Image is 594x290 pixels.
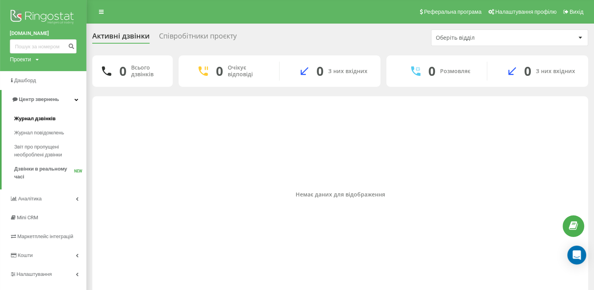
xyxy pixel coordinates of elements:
[428,64,435,79] div: 0
[570,9,583,15] span: Вихід
[18,196,42,202] span: Аналiтика
[328,68,367,75] div: З них вхідних
[436,35,530,41] div: Оберіть відділ
[16,271,52,277] span: Налаштування
[10,55,31,63] div: Проекти
[440,68,470,75] div: Розмовляє
[14,126,86,140] a: Журнал повідомлень
[119,64,126,79] div: 0
[14,112,86,126] a: Журнал дзвінків
[10,8,77,28] img: Ringostat logo
[2,90,86,109] a: Центр звернень
[216,64,223,79] div: 0
[18,252,33,258] span: Кошти
[19,96,59,102] span: Центр звернень
[14,140,86,162] a: Звіт про пропущені необроблені дзвінки
[92,32,150,44] div: Активні дзвінки
[524,64,531,79] div: 0
[159,32,237,44] div: Співробітники проєкту
[10,39,77,53] input: Пошук за номером
[99,191,582,198] div: Немає даних для відображення
[10,29,77,37] a: [DOMAIN_NAME]
[316,64,324,79] div: 0
[567,246,586,264] div: Open Intercom Messenger
[14,165,74,181] span: Дзвінки в реальному часі
[495,9,556,15] span: Налаштування профілю
[424,9,482,15] span: Реферальна програма
[131,64,163,78] div: Всього дзвінків
[14,129,64,137] span: Журнал повідомлень
[14,115,56,123] span: Журнал дзвінків
[14,162,86,184] a: Дзвінки в реальному часіNEW
[14,143,82,159] span: Звіт про пропущені необроблені дзвінки
[228,64,267,78] div: Очікує відповіді
[17,215,38,220] span: Mini CRM
[17,233,73,239] span: Маркетплейс інтеграцій
[536,68,575,75] div: З них вхідних
[14,77,36,83] span: Дашборд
